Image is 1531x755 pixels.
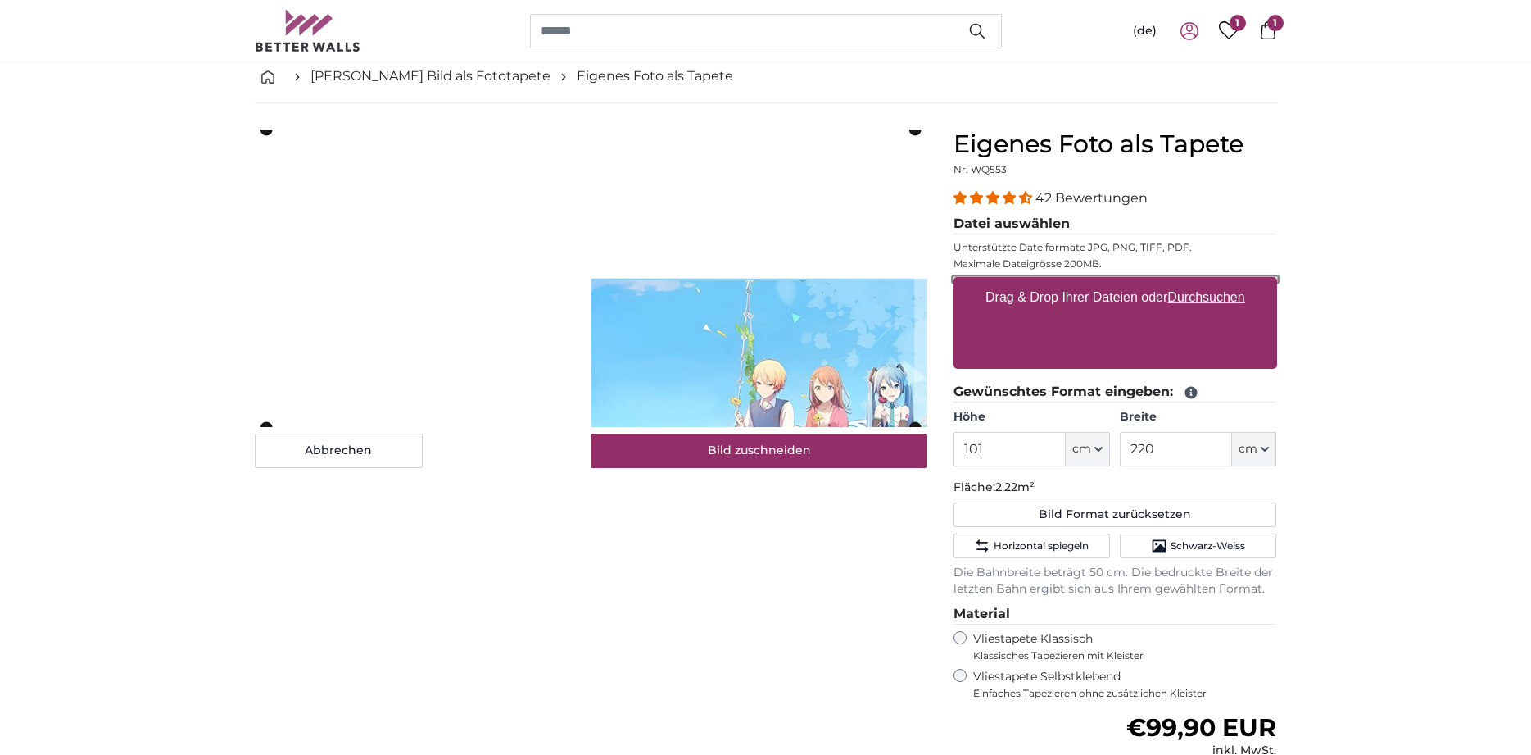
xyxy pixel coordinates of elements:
p: Fläche: [953,480,1277,496]
u: Durchsuchen [1167,290,1244,304]
legend: Datei auswählen [953,214,1277,234]
button: Bild Format zurücksetzen [953,503,1277,527]
span: Einfaches Tapezieren ohne zusätzlichen Kleister [973,687,1277,700]
p: Unterstützte Dateiformate JPG, PNG, TIFF, PDF. [953,241,1277,254]
span: 1 [1230,15,1246,31]
p: Die Bahnbreite beträgt 50 cm. Die bedruckte Breite der letzten Bahn ergibt sich aus Ihrem gewählt... [953,565,1277,598]
button: Abbrechen [255,434,423,468]
button: Horizontal spiegeln [953,534,1110,558]
span: 1 [1267,15,1284,31]
legend: Material [953,604,1277,625]
span: Nr. WQ553 [953,163,1007,175]
span: 42 Bewertungen [1035,190,1148,206]
label: Breite [1120,409,1276,425]
legend: Gewünschtes Format eingeben: [953,382,1277,403]
span: 2.22m² [995,480,1035,494]
span: cm [1072,441,1091,457]
a: Eigenes Foto als Tapete [577,66,733,86]
label: Höhe [953,409,1110,425]
h1: Eigenes Foto als Tapete [953,130,1277,159]
button: cm [1066,432,1110,466]
img: Betterwalls [255,10,361,52]
span: cm [1239,441,1257,457]
a: [PERSON_NAME] Bild als Fototapete [310,66,550,86]
p: Maximale Dateigrösse 200MB. [953,257,1277,271]
span: 4.38 stars [953,190,1035,206]
label: Vliestapete Klassisch [973,631,1263,662]
span: Schwarz-Weiss [1171,539,1245,553]
button: Bild zuschneiden [591,434,927,468]
button: cm [1232,432,1276,466]
button: Schwarz-Weiss [1120,534,1276,558]
label: Drag & Drop Ihrer Dateien oder [979,281,1252,314]
nav: breadcrumbs [255,50,1277,103]
span: Horizontal spiegeln [994,539,1089,553]
button: (de) [1120,16,1170,46]
span: €99,90 EUR [1126,712,1276,743]
label: Vliestapete Selbstklebend [973,669,1277,700]
span: Klassisches Tapezieren mit Kleister [973,649,1263,662]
